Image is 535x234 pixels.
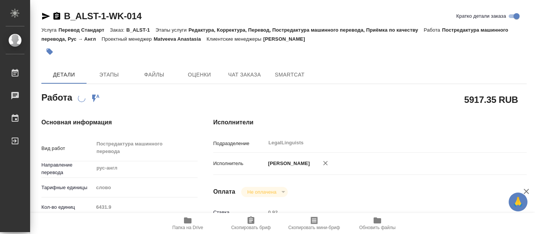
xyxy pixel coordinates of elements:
button: Удалить исполнителя [317,155,334,171]
span: Обновить файлы [359,225,396,230]
button: Папка на Drive [156,213,219,234]
p: Исполнитель [213,160,266,167]
div: Не оплачена [241,187,287,197]
span: Чат заказа [226,70,263,80]
span: Скопировать бриф [231,225,271,230]
h4: Оплата [213,187,236,196]
p: Направление перевода [41,161,93,176]
button: Не оплачена [245,189,278,195]
span: SmartCat [272,70,308,80]
h2: Работа [41,90,72,104]
button: Обновить файлы [346,213,409,234]
button: Скопировать бриф [219,213,283,234]
p: Этапы услуги [155,27,188,33]
p: Заказ: [110,27,126,33]
p: Клиентские менеджеры [207,36,263,42]
a: B_ALST-1-WK-014 [64,11,141,21]
input: Пустое поле [93,202,198,213]
span: Этапы [91,70,127,80]
p: Проектный менеджер [102,36,154,42]
p: Тарифные единицы [41,184,93,191]
span: Папка на Drive [172,225,203,230]
input: Пустое поле [266,207,501,218]
span: Скопировать мини-бриф [288,225,340,230]
span: Оценки [181,70,217,80]
p: Matveeva Anastasia [154,36,207,42]
span: 🙏 [512,194,524,210]
p: Подразделение [213,140,266,147]
button: 🙏 [509,193,527,211]
p: [PERSON_NAME] [266,160,310,167]
p: [PERSON_NAME] [263,36,311,42]
button: Скопировать ссылку [52,12,61,21]
button: Скопировать мини-бриф [283,213,346,234]
button: Добавить тэг [41,43,58,60]
button: Скопировать ссылку для ЯМессенджера [41,12,50,21]
div: слово [93,181,198,194]
h2: 5917.35 RUB [464,93,518,106]
p: Редактура, Корректура, Перевод, Постредактура машинного перевода, Приёмка по качеству [188,27,424,33]
span: Детали [46,70,82,80]
p: Работа [424,27,442,33]
span: Кратко детали заказа [456,12,506,20]
p: Ставка [213,209,266,216]
p: Вид работ [41,145,93,152]
h4: Основная информация [41,118,183,127]
p: Кол-во единиц [41,203,93,211]
p: Услуга [41,27,58,33]
p: B_ALST-1 [126,27,156,33]
span: Файлы [136,70,172,80]
p: Перевод Стандарт [58,27,110,33]
h4: Исполнители [213,118,527,127]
